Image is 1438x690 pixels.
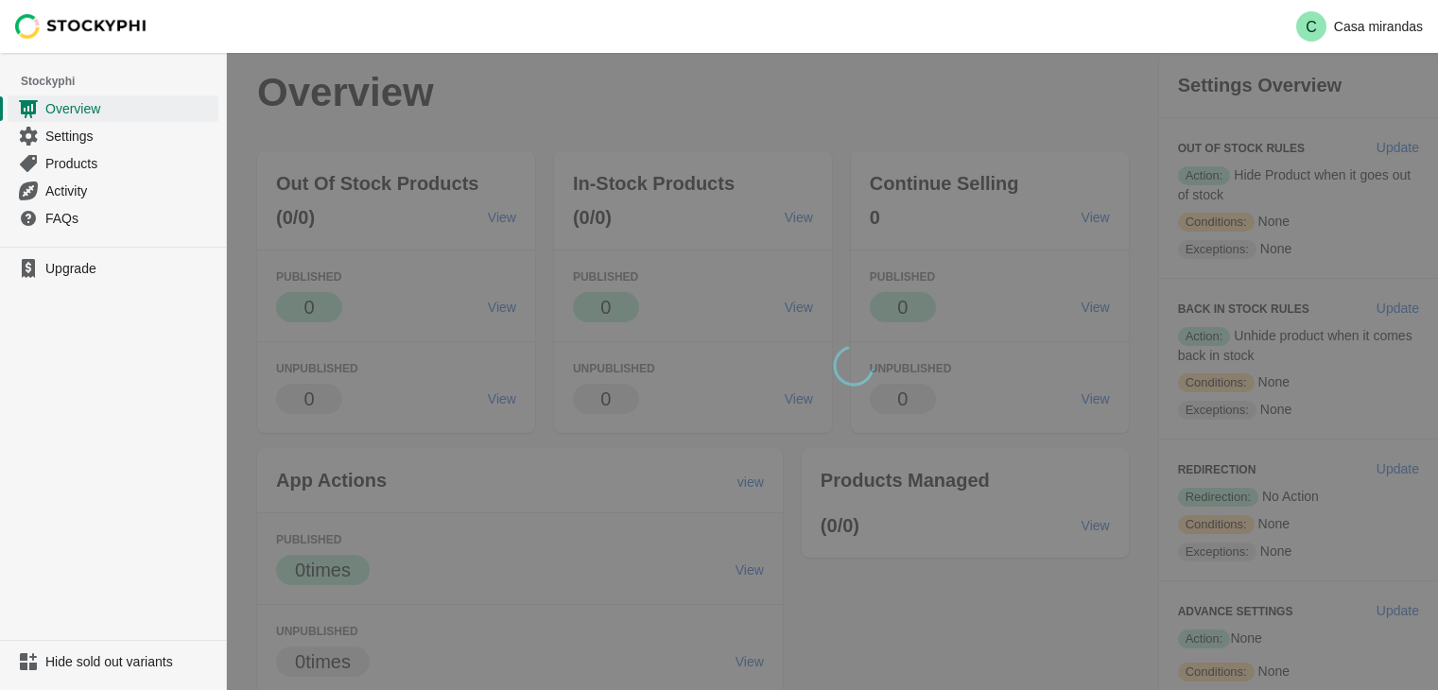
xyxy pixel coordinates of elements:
img: Stockyphi [15,14,147,39]
span: Hide sold out variants [45,652,215,671]
a: Upgrade [8,255,218,282]
p: Casa mirandas [1334,19,1423,34]
a: Activity [8,177,218,204]
span: Settings [45,127,215,146]
a: Hide sold out variants [8,648,218,675]
span: Activity [45,181,215,200]
span: Overview [45,99,215,118]
span: Upgrade [45,259,215,278]
span: Avatar with initials C [1296,11,1326,42]
a: Settings [8,122,218,149]
text: C [1306,19,1317,35]
span: FAQs [45,209,215,228]
a: FAQs [8,204,218,232]
a: Products [8,149,218,177]
button: Avatar with initials CCasa mirandas [1289,8,1430,45]
a: Overview [8,95,218,122]
span: Stockyphi [21,72,226,91]
span: Products [45,154,215,173]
